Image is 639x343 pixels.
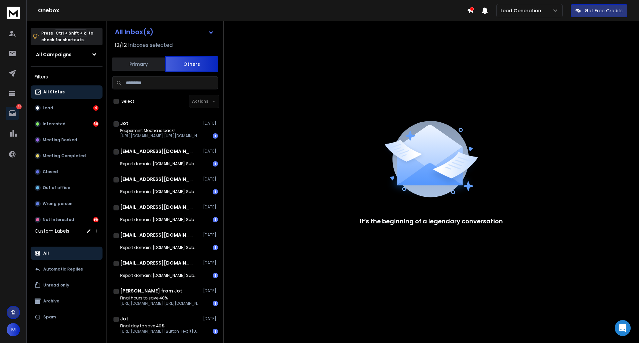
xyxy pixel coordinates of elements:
[55,29,87,37] span: Ctrl + Shift + k
[7,323,20,336] button: M
[213,133,218,139] div: 1
[203,288,218,293] p: [DATE]
[120,323,200,329] p: Final day to save 40%
[120,287,182,294] h1: [PERSON_NAME] from Jot
[120,295,200,301] p: Final hours to save 40%
[31,48,103,61] button: All Campaigns
[213,161,218,167] div: 1
[43,153,86,159] p: Meeting Completed
[31,181,103,194] button: Out of office
[35,228,69,234] h3: Custom Labels
[31,197,103,210] button: Wrong person
[31,117,103,131] button: Interested69
[43,169,58,174] p: Closed
[43,137,77,143] p: Meeting Booked
[112,57,165,71] button: Primary
[43,105,53,111] p: Lead
[43,201,73,206] p: Wrong person
[36,51,72,58] h1: All Campaigns
[31,263,103,276] button: Automatic Replies
[213,301,218,306] div: 1
[120,128,200,133] p: Peppermint Mocha is back!
[120,189,200,194] p: Report domain: [DOMAIN_NAME] Submitter: [DOMAIN_NAME]
[585,7,623,14] p: Get Free Credits
[43,217,74,222] p: Not Interested
[31,85,103,99] button: All Status
[31,165,103,178] button: Closed
[120,217,200,222] p: Report domain: [DOMAIN_NAME] Submitter: [DOMAIN_NAME]
[31,101,103,115] button: Lead4
[203,149,218,154] p: [DATE]
[120,245,200,250] p: Report domain: [DOMAIN_NAME] Submitter: [DOMAIN_NAME]
[31,247,103,260] button: All
[120,232,193,238] h1: [EMAIL_ADDRESS][DOMAIN_NAME]
[43,121,66,127] p: Interested
[203,232,218,238] p: [DATE]
[120,133,200,139] p: [URL][DOMAIN_NAME] [URL][DOMAIN_NAME] [URL][DOMAIN_NAME] [Button Text]([URL][DOMAIN_NAME]) [Custo...
[121,99,134,104] label: Select
[43,251,49,256] p: All
[501,7,544,14] p: Lead Generation
[120,301,200,306] p: [URL][DOMAIN_NAME] [URL][DOMAIN_NAME] Hey friend, Consider
[203,260,218,266] p: [DATE]
[213,273,218,278] div: 1
[43,185,70,190] p: Out of office
[41,30,93,43] p: Press to check for shortcuts.
[31,133,103,147] button: Meeting Booked
[120,161,200,167] p: Report domain: [DOMAIN_NAME] Submitter: [DOMAIN_NAME]
[31,149,103,163] button: Meeting Completed
[120,329,200,334] p: [URL][DOMAIN_NAME] [Button Text]([URL][DOMAIN_NAME]) [Custom]([URL][DOMAIN_NAME]) [Custom](mailto...
[203,204,218,210] p: [DATE]
[109,25,219,39] button: All Inbox(s)
[213,245,218,250] div: 1
[615,320,631,336] div: Open Intercom Messenger
[43,267,83,272] p: Automatic Replies
[93,105,99,111] div: 4
[165,56,218,72] button: Others
[31,72,103,81] h3: Filters
[31,279,103,292] button: Unread only
[360,217,503,226] p: It’s the beginning of a legendary conversation
[93,121,99,127] div: 69
[213,329,218,334] div: 1
[43,314,56,320] p: Spam
[43,89,65,95] p: All Status
[43,283,69,288] p: Unread only
[203,176,218,182] p: [DATE]
[213,189,218,194] div: 1
[31,310,103,324] button: Spam
[7,7,20,19] img: logo
[571,4,627,17] button: Get Free Credits
[120,315,128,322] h1: Jot
[120,120,128,127] h1: Jot
[120,260,193,266] h1: [EMAIL_ADDRESS][DOMAIN_NAME]
[43,298,59,304] p: Archive
[120,176,193,182] h1: [EMAIL_ADDRESS][DOMAIN_NAME]
[120,204,193,210] h1: [EMAIL_ADDRESS][DOMAIN_NAME]
[115,41,127,49] span: 12 / 12
[128,41,173,49] h3: Inboxes selected
[38,7,467,15] h1: Onebox
[115,29,153,35] h1: All Inbox(s)
[213,217,218,222] div: 1
[203,121,218,126] p: [DATE]
[120,273,200,278] p: Report domain: [DOMAIN_NAME] Submitter: [DOMAIN_NAME]
[6,107,19,120] a: 168
[31,213,103,226] button: Not Interested95
[120,148,193,155] h1: [EMAIL_ADDRESS][DOMAIN_NAME]
[203,316,218,321] p: [DATE]
[16,104,22,109] p: 168
[31,294,103,308] button: Archive
[93,217,99,222] div: 95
